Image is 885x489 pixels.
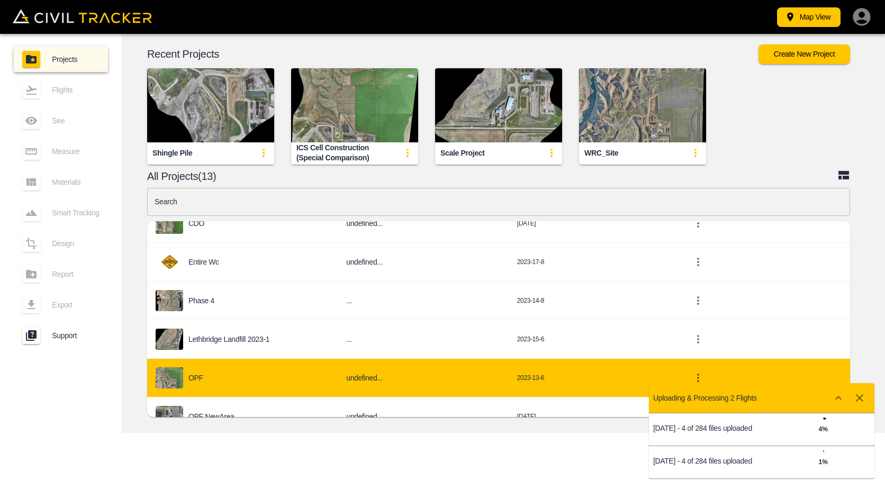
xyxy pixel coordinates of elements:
[156,329,183,350] img: project-image
[152,148,192,158] div: Shingle Pile
[435,68,562,142] img: Scale Project
[653,394,757,402] p: Uploading & Processing 2 Flights
[156,406,183,427] img: project-image
[346,256,500,269] h6: undefined...
[156,290,183,311] img: project-image
[397,142,418,164] button: update-card-details
[291,68,418,142] img: ICS Cell Construction (Special Comparison)
[653,424,762,432] p: [DATE] - 4 of 284 files uploaded
[653,457,762,465] p: [DATE] - 4 of 284 files uploaded
[509,320,680,359] td: 2023-15-6
[346,372,500,385] h6: undefined...
[777,7,841,27] button: Map View
[188,258,219,266] p: Entire wc
[156,213,183,234] img: project-image
[346,333,500,346] h6: ...
[584,148,618,158] div: WRC_Site
[509,243,680,282] td: 2023-17-8
[253,142,274,164] button: update-card-details
[440,148,485,158] div: Scale Project
[509,359,680,397] td: 2023-13-6
[685,142,706,164] button: update-card-details
[296,143,397,162] div: ICS Cell Construction (Special Comparison)
[818,458,827,466] strong: 1 %
[188,335,269,343] p: Lethbridge Landfill 2023-1
[509,282,680,320] td: 2023-14-8
[509,397,680,436] td: [DATE]
[579,68,706,142] img: WRC_Site
[156,251,183,273] img: project-image
[147,68,274,142] img: Shingle Pile
[188,412,234,421] p: OPF newArea
[818,425,827,433] strong: 4 %
[828,387,849,409] button: Show more
[13,9,152,23] img: Civil Tracker
[188,219,204,228] p: CDO
[188,374,203,382] p: OPF
[147,172,837,180] p: All Projects(13)
[156,367,183,388] img: project-image
[14,323,108,348] a: Support
[509,204,680,243] td: [DATE]
[346,294,500,307] h6: ...
[52,331,100,340] span: Support
[188,296,214,305] p: Phase 4
[346,410,500,423] h6: undefined...
[758,44,850,64] button: Create New Project
[541,142,562,164] button: update-card-details
[14,47,108,72] a: Projects
[346,217,500,230] h6: undefined...
[52,55,100,64] span: Projects
[147,50,758,58] p: Recent Projects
